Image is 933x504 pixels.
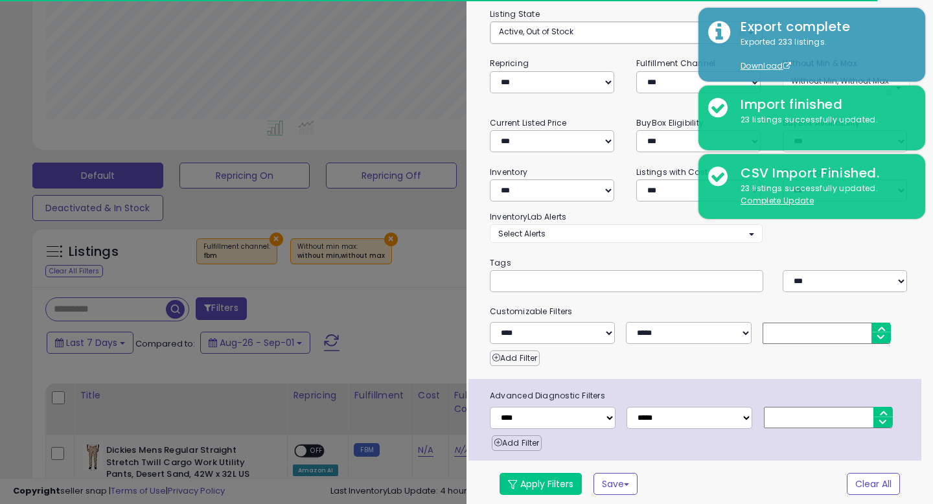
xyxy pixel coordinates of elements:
div: CSV Import Finished. [731,164,916,183]
small: Customizable Filters [480,304,919,319]
button: Select Alerts [490,224,763,243]
small: Listings with Cost [636,166,708,178]
button: Active, Out of Stock × [490,22,762,43]
small: Inventory [490,166,527,178]
div: 23 listings successfully updated. [731,114,916,126]
button: Save [593,473,638,495]
small: Tags [480,256,919,270]
div: 23 listings successfully updated. [731,183,916,207]
small: Current Listed Price [490,117,566,128]
button: Apply Filters [500,473,582,495]
div: Exported 233 listings. [731,36,916,73]
button: Add Filter [490,350,540,366]
div: Import finished [731,95,916,114]
small: BuyBox Eligibility [636,117,704,128]
small: Fulfillment Channel [636,58,715,69]
span: Active, Out of Stock [499,26,573,37]
button: Add Filter [492,435,542,451]
div: Export complete [731,17,916,36]
button: Clear All [847,473,900,495]
span: Select Alerts [498,228,546,239]
small: Listing State [490,8,540,19]
a: Download [741,60,791,71]
small: InventoryLab Alerts [490,211,566,222]
small: Repricing [490,58,529,69]
span: Advanced Diagnostic Filters [480,389,921,403]
u: Complete Update [741,195,814,206]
